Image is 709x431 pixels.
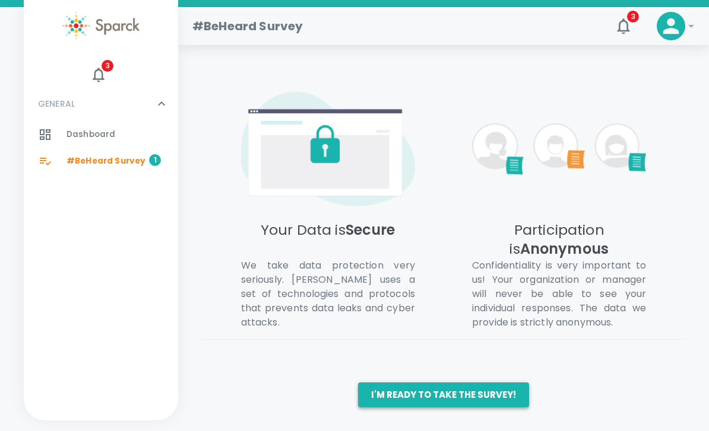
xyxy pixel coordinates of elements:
div: GENERAL [24,86,178,122]
span: Secure [346,220,395,240]
a: #BeHeard Survey1 [24,148,178,174]
p: GENERAL [38,98,75,110]
p: Confidentiality is very important to us! Your organization or manager will never be able to see y... [472,258,646,330]
button: 3 [609,12,638,40]
button: I'm ready to take the survey! [358,382,529,407]
h5: Your Data is [241,221,415,258]
h1: #BeHeard Survey [192,17,303,36]
h5: Participation is [472,221,646,258]
p: We take data protection very seriously. [PERSON_NAME] uses a set of technologies and protocols th... [241,258,415,330]
span: 3 [627,11,639,23]
span: Dashboard [67,129,115,141]
img: [object Object] [472,91,646,207]
img: [object Object] [241,91,415,207]
span: #BeHeard Survey [67,155,145,167]
span: 3 [102,60,113,72]
img: Sparck logo [62,12,140,40]
button: 3 [87,63,110,86]
a: Dashboard [24,122,178,148]
a: Sparck logo [24,12,178,40]
span: 1 [149,154,161,166]
div: GENERAL [24,122,178,179]
span: Anonymous [520,239,609,258]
